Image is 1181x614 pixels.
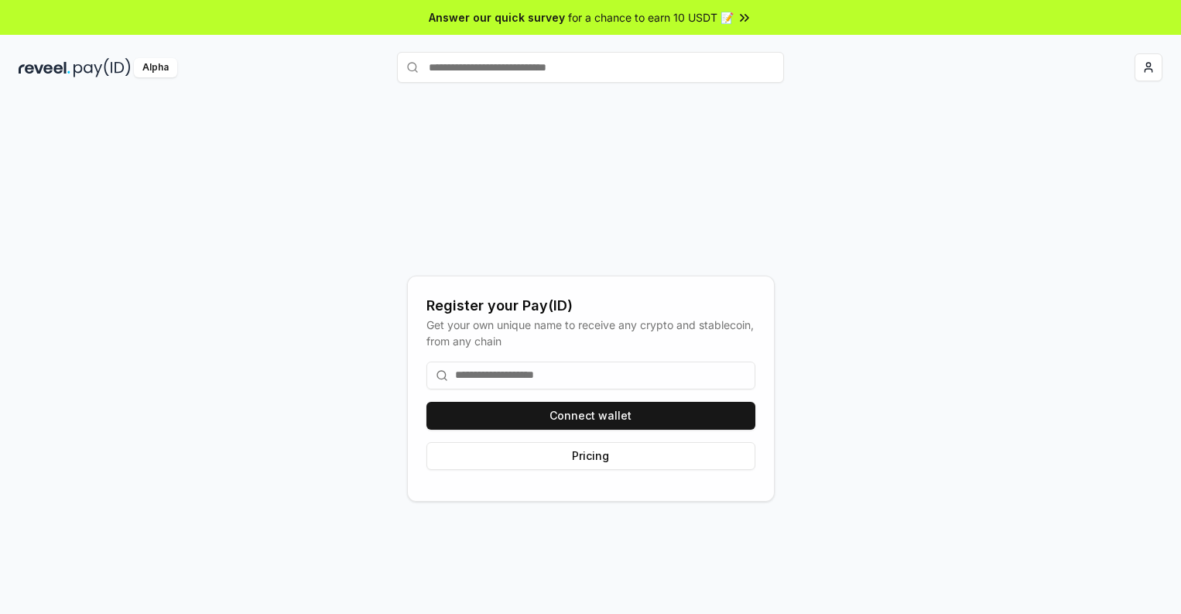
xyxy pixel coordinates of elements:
span: Answer our quick survey [429,9,565,26]
span: for a chance to earn 10 USDT 📝 [568,9,734,26]
button: Connect wallet [426,402,755,430]
div: Get your own unique name to receive any crypto and stablecoin, from any chain [426,317,755,349]
img: pay_id [74,58,131,77]
div: Register your Pay(ID) [426,295,755,317]
div: Alpha [134,58,177,77]
img: reveel_dark [19,58,70,77]
button: Pricing [426,442,755,470]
